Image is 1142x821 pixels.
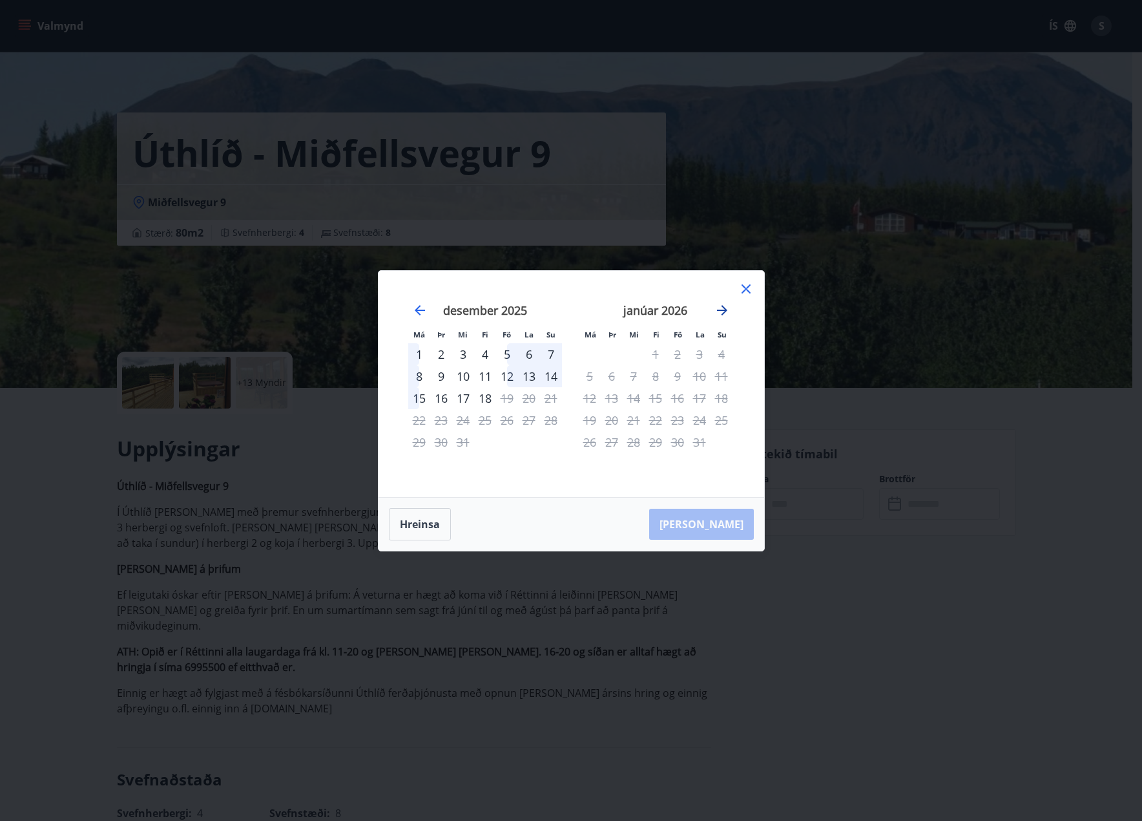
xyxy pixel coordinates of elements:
td: Not available. miðvikudagur, 31. desember 2025 [452,431,474,453]
div: Move forward to switch to the next month. [714,303,730,318]
td: Not available. laugardagur, 10. janúar 2026 [689,365,711,387]
div: 2 [430,343,452,365]
td: Not available. fimmtudagur, 29. janúar 2026 [645,431,667,453]
small: Mi [629,330,639,339]
td: Not available. föstudagur, 30. janúar 2026 [667,431,689,453]
small: Fi [482,330,488,339]
td: Not available. þriðjudagur, 6. janúar 2026 [601,365,623,387]
small: Su [718,330,727,339]
td: Not available. laugardagur, 3. janúar 2026 [689,343,711,365]
td: Choose föstudagur, 12. desember 2025 as your check-in date. It’s available. [496,365,518,387]
div: 10 [452,365,474,387]
td: Choose fimmtudagur, 18. desember 2025 as your check-in date. It’s available. [474,387,496,409]
strong: desember 2025 [443,303,527,318]
td: Choose miðvikudagur, 10. desember 2025 as your check-in date. It’s available. [452,365,474,387]
button: Hreinsa [389,508,451,540]
td: Not available. mánudagur, 22. desember 2025 [408,409,430,431]
small: Fö [503,330,511,339]
td: Not available. föstudagur, 19. desember 2025 [496,387,518,409]
small: Má [585,330,596,339]
td: Choose mánudagur, 1. desember 2025 as your check-in date. It’s available. [408,343,430,365]
div: Calendar [394,286,749,482]
td: Choose þriðjudagur, 9. desember 2025 as your check-in date. It’s available. [430,365,452,387]
td: Choose föstudagur, 5. desember 2025 as your check-in date. It’s available. [496,343,518,365]
td: Not available. þriðjudagur, 20. janúar 2026 [601,409,623,431]
td: Not available. fimmtudagur, 22. janúar 2026 [645,409,667,431]
td: Not available. miðvikudagur, 24. desember 2025 [452,409,474,431]
td: Choose laugardagur, 13. desember 2025 as your check-in date. It’s available. [518,365,540,387]
td: Not available. fimmtudagur, 25. desember 2025 [474,409,496,431]
td: Not available. laugardagur, 20. desember 2025 [518,387,540,409]
small: La [696,330,705,339]
td: Not available. fimmtudagur, 1. janúar 2026 [645,343,667,365]
td: Not available. laugardagur, 27. desember 2025 [518,409,540,431]
div: 8 [408,365,430,387]
td: Choose þriðjudagur, 16. desember 2025 as your check-in date. It’s available. [430,387,452,409]
small: Má [413,330,425,339]
td: Not available. fimmtudagur, 8. janúar 2026 [645,365,667,387]
small: Mi [458,330,468,339]
div: 1 [408,343,430,365]
div: 11 [474,365,496,387]
small: La [524,330,534,339]
td: Choose miðvikudagur, 17. desember 2025 as your check-in date. It’s available. [452,387,474,409]
td: Not available. sunnudagur, 4. janúar 2026 [711,343,732,365]
td: Not available. miðvikudagur, 28. janúar 2026 [623,431,645,453]
small: Þr [608,330,616,339]
td: Not available. mánudagur, 29. desember 2025 [408,431,430,453]
td: Not available. þriðjudagur, 27. janúar 2026 [601,431,623,453]
td: Not available. sunnudagur, 21. desember 2025 [540,387,562,409]
div: 16 [430,387,452,409]
td: Not available. miðvikudagur, 14. janúar 2026 [623,387,645,409]
small: Þr [437,330,445,339]
td: Not available. sunnudagur, 18. janúar 2026 [711,387,732,409]
div: 17 [452,387,474,409]
td: Not available. mánudagur, 5. janúar 2026 [579,365,601,387]
td: Choose fimmtudagur, 4. desember 2025 as your check-in date. It’s available. [474,343,496,365]
td: Not available. mánudagur, 19. janúar 2026 [579,409,601,431]
strong: janúar 2026 [623,303,687,318]
td: Not available. mánudagur, 26. janúar 2026 [579,431,601,453]
div: 4 [474,343,496,365]
td: Not available. laugardagur, 17. janúar 2026 [689,387,711,409]
div: 9 [430,365,452,387]
td: Choose þriðjudagur, 2. desember 2025 as your check-in date. It’s available. [430,343,452,365]
td: Choose miðvikudagur, 3. desember 2025 as your check-in date. It’s available. [452,343,474,365]
td: Choose mánudagur, 15. desember 2025 as your check-in date. It’s available. [408,387,430,409]
div: 6 [518,343,540,365]
td: Not available. föstudagur, 23. janúar 2026 [667,409,689,431]
td: Choose fimmtudagur, 11. desember 2025 as your check-in date. It’s available. [474,365,496,387]
div: 13 [518,365,540,387]
div: Aðeins útritun í boði [496,387,518,409]
td: Not available. föstudagur, 9. janúar 2026 [667,365,689,387]
td: Choose laugardagur, 6. desember 2025 as your check-in date. It’s available. [518,343,540,365]
td: Not available. sunnudagur, 11. janúar 2026 [711,365,732,387]
small: Fö [674,330,682,339]
td: Not available. laugardagur, 24. janúar 2026 [689,409,711,431]
td: Not available. þriðjudagur, 13. janúar 2026 [601,387,623,409]
div: 14 [540,365,562,387]
td: Not available. miðvikudagur, 21. janúar 2026 [623,409,645,431]
td: Not available. þriðjudagur, 30. desember 2025 [430,431,452,453]
div: 15 [408,387,430,409]
small: Fi [653,330,659,339]
div: 18 [474,387,496,409]
td: Not available. sunnudagur, 28. desember 2025 [540,409,562,431]
td: Choose sunnudagur, 14. desember 2025 as your check-in date. It’s available. [540,365,562,387]
td: Choose sunnudagur, 7. desember 2025 as your check-in date. It’s available. [540,343,562,365]
td: Choose mánudagur, 8. desember 2025 as your check-in date. It’s available. [408,365,430,387]
div: 12 [496,365,518,387]
div: 7 [540,343,562,365]
td: Not available. sunnudagur, 25. janúar 2026 [711,409,732,431]
div: 3 [452,343,474,365]
td: Not available. miðvikudagur, 7. janúar 2026 [623,365,645,387]
td: Not available. fimmtudagur, 15. janúar 2026 [645,387,667,409]
div: 5 [496,343,518,365]
td: Not available. þriðjudagur, 23. desember 2025 [430,409,452,431]
td: Not available. föstudagur, 26. desember 2025 [496,409,518,431]
div: Move backward to switch to the previous month. [412,303,428,318]
td: Not available. föstudagur, 2. janúar 2026 [667,343,689,365]
small: Su [546,330,555,339]
td: Not available. laugardagur, 31. janúar 2026 [689,431,711,453]
td: Not available. mánudagur, 12. janúar 2026 [579,387,601,409]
